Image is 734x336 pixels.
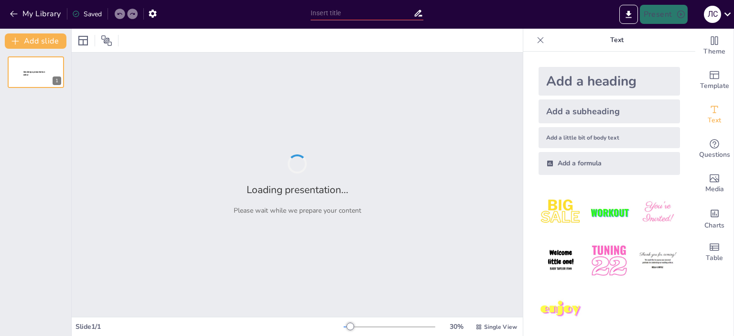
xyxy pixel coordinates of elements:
span: Media [705,184,724,195]
img: 7.jpeg [539,287,583,332]
button: Add slide [5,33,66,49]
div: Add a heading [539,67,680,96]
div: Add a little bit of body text [539,127,680,148]
input: Insert title [311,6,413,20]
img: 5.jpeg [587,238,631,283]
button: Export to PowerPoint [619,5,638,24]
img: 2.jpeg [587,190,631,235]
div: Add charts and graphs [695,201,734,235]
span: Position [101,35,112,46]
img: 6.jpeg [636,238,680,283]
div: Add a subheading [539,99,680,123]
div: Add images, graphics, shapes or video [695,166,734,201]
div: Slide 1 / 1 [76,322,344,331]
img: 1.jpeg [539,190,583,235]
span: Charts [704,220,724,231]
button: My Library [7,6,65,22]
img: 3.jpeg [636,190,680,235]
span: Text [708,115,721,126]
span: Template [700,81,729,91]
button: Present [640,5,688,24]
div: Л С [704,6,721,23]
div: Add a table [695,235,734,270]
span: Single View [484,323,517,331]
h2: Loading presentation... [247,183,348,196]
span: Theme [703,46,725,57]
img: 4.jpeg [539,238,583,283]
span: Table [706,253,723,263]
div: Layout [76,33,91,48]
span: Questions [699,150,730,160]
div: Get real-time input from your audience [695,132,734,166]
div: 1 [53,76,61,85]
p: Text [548,29,686,52]
div: Add text boxes [695,98,734,132]
div: Add ready made slides [695,63,734,98]
div: Saved [72,10,102,19]
div: 1 [8,56,64,88]
span: Sendsteps presentation editor [23,71,45,76]
button: Л С [704,5,721,24]
div: Add a formula [539,152,680,175]
div: Change the overall theme [695,29,734,63]
div: 30 % [445,322,468,331]
p: Please wait while we prepare your content [234,206,361,215]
